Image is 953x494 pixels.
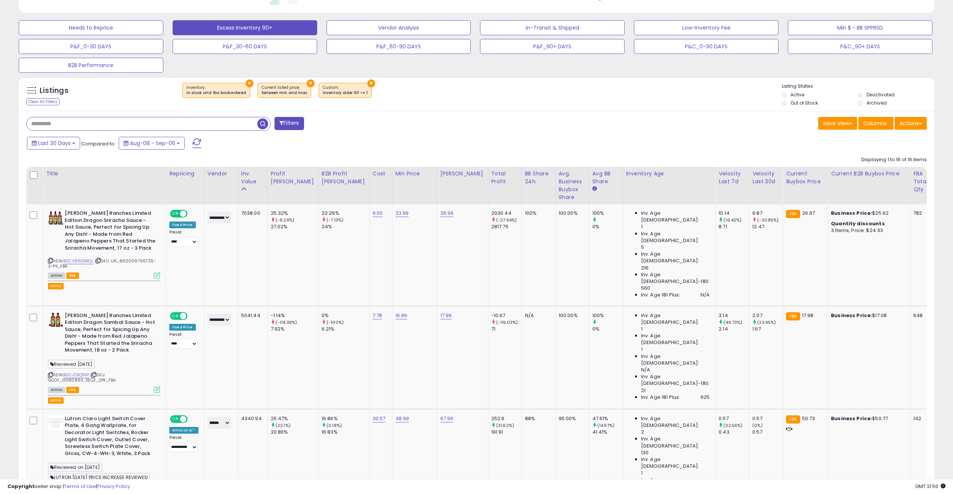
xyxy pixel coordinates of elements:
[641,436,710,449] span: Inv. Age [DEMOGRAPHIC_DATA]:
[169,427,198,434] div: Amazon AI *
[26,98,60,105] div: Clear All Filters
[913,415,925,422] div: 142
[491,210,522,217] div: 2030.44
[48,387,65,393] span: All listings currently available for purchase on Amazon
[701,292,710,298] span: N/A
[752,326,783,332] div: 1.67
[723,217,741,223] small: (16.42%)
[241,415,262,422] div: 4340.94
[634,20,779,35] button: Low-Inventory Fee
[395,312,407,319] a: 16.99
[491,223,522,230] div: 2817.75
[322,415,369,422] div: 16.86%
[641,456,710,470] span: Inv. Age [DEMOGRAPHIC_DATA]:
[913,170,928,193] div: FBA Total Qty
[641,251,710,264] span: Inv. Age [DEMOGRAPHIC_DATA]:
[866,100,887,106] label: Archived
[788,20,932,35] button: Min $ - BB SPPRSD
[65,312,156,356] b: [PERSON_NAME] Ranches Limited Edition Dragon Sambal Sauce - Hot Sauce, Perfect for Spicing Up Any...
[790,100,818,106] label: Out of Stock
[641,271,710,285] span: Inv. Age [DEMOGRAPHIC_DATA]-180:
[322,223,369,230] div: 24%
[496,217,517,223] small: (-27.94%)
[913,210,925,217] div: 782
[831,210,872,217] b: Business Price:
[322,210,369,217] div: 22.29%
[241,170,264,186] div: Inv. value
[491,429,522,436] div: 191.91
[271,223,318,230] div: 27.02%
[626,170,712,178] div: Inventory Age
[271,415,318,422] div: 25.47%
[641,373,710,387] span: Inv. Age [DEMOGRAPHIC_DATA]-180:
[276,422,291,428] small: (22.1%)
[367,79,375,87] button: ×
[19,58,163,73] button: B2B Performance
[858,117,893,130] button: Columns
[327,39,471,54] button: P&F_60-90 DAYS
[322,429,369,436] div: 16.83%
[592,210,623,217] div: 100%
[323,90,368,96] div: inventory older 90 >= 1
[831,415,872,422] b: Business Price:
[48,283,64,289] button: admin
[186,416,198,422] span: OFF
[641,387,646,394] span: 21
[395,210,409,217] a: 23.99
[19,20,163,35] button: Needs to Reprice
[271,210,318,217] div: 25.32%
[818,117,857,130] button: Save View
[48,312,160,392] div: ASIN:
[186,211,198,217] span: OFF
[752,429,783,436] div: 0.57
[592,170,620,186] div: Avg BB Share
[48,210,160,278] div: ASIN:
[641,353,710,367] span: Inv. Age [DEMOGRAPHIC_DATA]:
[186,90,246,96] div: in stock and fba backordered
[276,217,294,223] small: (-6.29%)
[757,319,776,325] small: (23.95%)
[491,415,522,422] div: 252.6
[276,319,297,325] small: (-114.39%)
[752,422,763,428] small: (0%)
[831,170,907,178] div: Current B2B Buybox Price
[592,326,623,332] div: 0%
[241,210,262,217] div: 7038.00
[48,272,65,279] span: All listings currently available for purchase on Amazon
[65,415,156,459] b: Lutron Claro Light Switch Cover Plate, 4 Gang Wallplate, for Decorator Light Switches, Rocker Lig...
[81,140,116,147] span: Compared to:
[64,483,96,490] a: Terms of Use
[592,312,623,319] div: 100%
[440,415,453,422] a: 67.99
[641,326,643,332] span: 1
[323,85,368,96] span: Custom:
[169,230,198,247] div: Preset:
[395,170,434,178] div: Min Price
[169,435,198,452] div: Preset:
[641,244,644,251] span: 5
[48,210,63,225] img: 51kM3gqH9rL._SL40_.jpg
[169,222,196,228] div: Fixed Price
[169,332,198,349] div: Preset:
[246,79,254,87] button: ×
[719,326,749,332] div: 2.14
[169,170,201,178] div: Repricing
[719,312,749,319] div: 3.14
[327,319,344,325] small: (-100%)
[831,227,904,234] div: 3 Items, Price: $24.33
[641,367,650,373] span: N/A
[786,170,825,186] div: Current Buybox Price
[173,20,317,35] button: Excess Inventory 90+
[592,415,623,422] div: 47.61%
[831,312,872,319] b: Business Price:
[48,463,102,472] span: Reviewed on [DATE]
[327,217,343,223] small: (-7.13%)
[271,429,318,436] div: 20.86%
[38,139,71,147] span: Last 30 Days
[440,312,452,319] a: 17.99
[752,312,783,319] div: 2.07
[46,170,163,178] div: Title
[895,117,927,130] button: Actions
[641,312,710,326] span: Inv. Age [DEMOGRAPHIC_DATA]:
[63,372,89,378] a: B0CJDXQP4P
